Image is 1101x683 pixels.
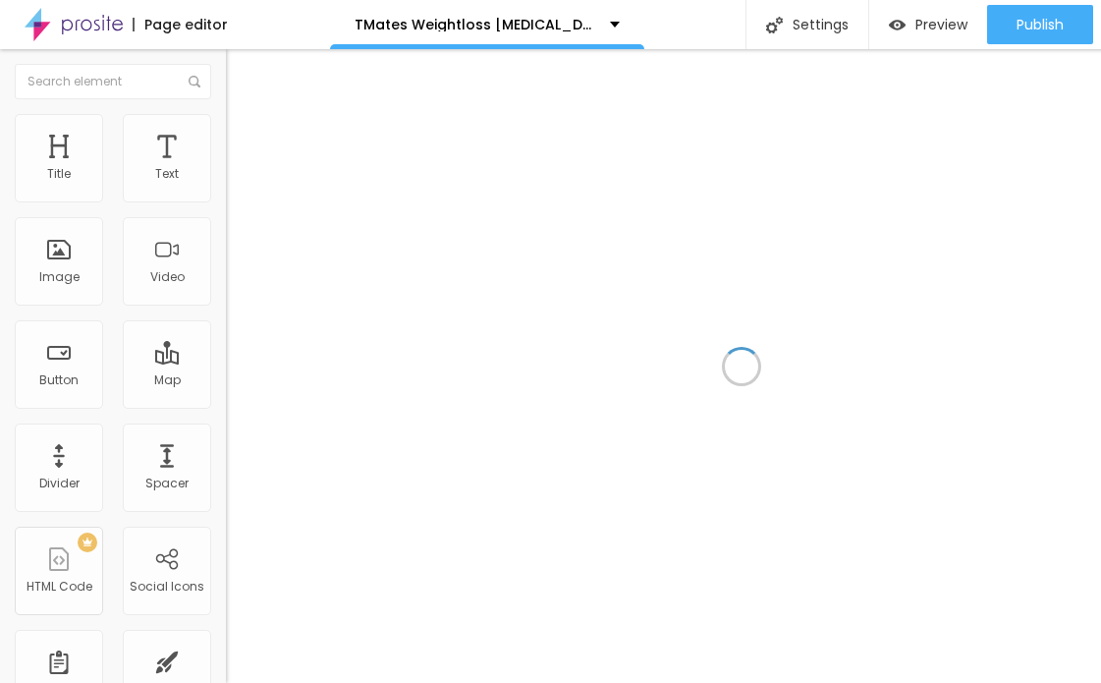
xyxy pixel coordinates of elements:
img: view-1.svg [889,17,906,33]
div: Image [39,270,80,284]
button: Preview [869,5,987,44]
p: TMates Weightloss [MEDICAL_DATA] Real Food, Real Change Weight Loss [355,18,595,31]
div: Page editor [133,18,228,31]
input: Search element [15,64,211,99]
img: Icone [766,17,783,33]
div: Title [47,167,71,181]
div: Social Icons [130,580,204,594]
img: Icone [189,76,200,87]
div: Spacer [145,477,189,490]
span: Preview [915,17,967,32]
span: Publish [1017,17,1064,32]
div: HTML Code [27,580,92,594]
div: Video [150,270,185,284]
div: Divider [39,477,80,490]
div: Text [155,167,179,181]
div: Button [39,373,79,387]
button: Publish [987,5,1093,44]
div: Map [154,373,181,387]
